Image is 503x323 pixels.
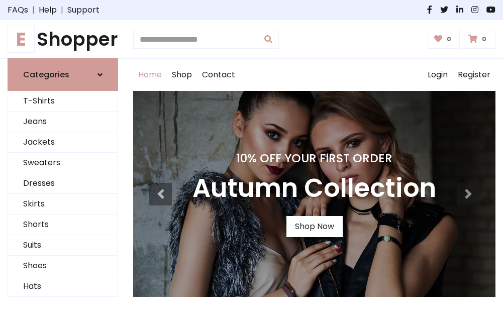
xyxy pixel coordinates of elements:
[423,59,453,91] a: Login
[8,58,118,91] a: Categories
[8,91,118,112] a: T-Shirts
[428,30,460,49] a: 0
[197,59,240,91] a: Contact
[192,173,436,204] h3: Autumn Collection
[8,256,118,276] a: Shoes
[8,153,118,173] a: Sweaters
[8,28,118,50] h1: Shopper
[453,59,495,91] a: Register
[479,35,489,44] span: 0
[133,59,167,91] a: Home
[8,194,118,214] a: Skirts
[8,173,118,194] a: Dresses
[28,4,39,16] span: |
[8,28,118,50] a: EShopper
[444,35,454,44] span: 0
[462,30,495,49] a: 0
[8,132,118,153] a: Jackets
[39,4,57,16] a: Help
[8,276,118,297] a: Hats
[23,70,69,79] h6: Categories
[8,235,118,256] a: Suits
[192,151,436,165] h4: 10% Off Your First Order
[167,59,197,91] a: Shop
[8,4,28,16] a: FAQs
[8,214,118,235] a: Shorts
[8,112,118,132] a: Jeans
[67,4,99,16] a: Support
[8,26,35,53] span: E
[57,4,67,16] span: |
[286,216,343,237] a: Shop Now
